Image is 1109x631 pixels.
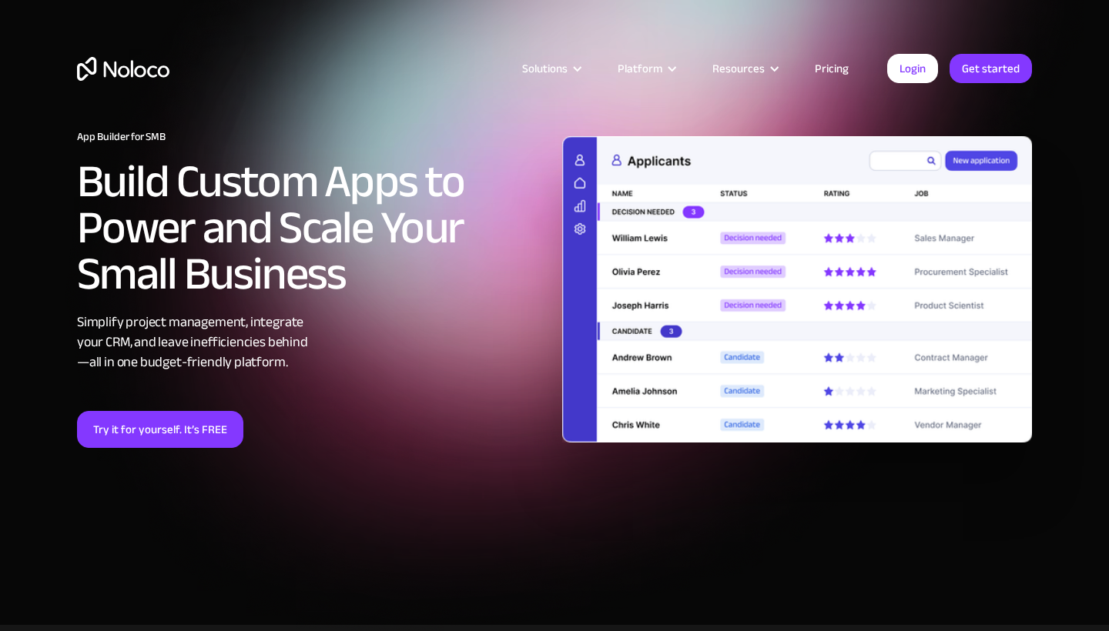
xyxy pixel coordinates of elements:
[522,58,568,78] div: Solutions
[618,58,662,78] div: Platform
[598,58,693,78] div: Platform
[796,58,868,78] a: Pricing
[503,58,598,78] div: Solutions
[77,159,547,297] h2: Build Custom Apps to Power and Scale Your Small Business
[887,54,938,83] a: Login
[77,312,547,372] div: Simplify project management, integrate your CRM, and leave inefficiencies behind —all in one budg...
[77,57,169,81] a: home
[712,58,765,78] div: Resources
[950,54,1032,83] a: Get started
[77,411,243,448] a: Try it for yourself. It’s FREE
[693,58,796,78] div: Resources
